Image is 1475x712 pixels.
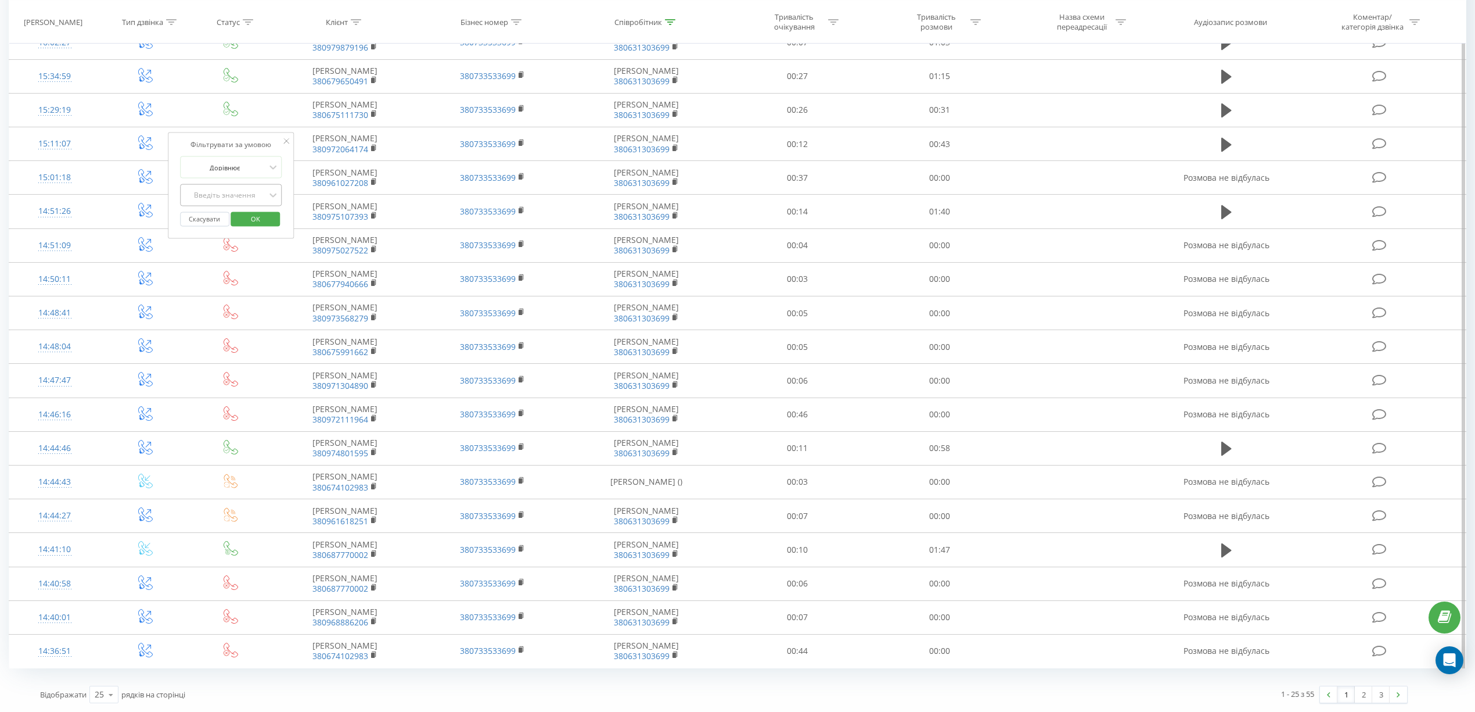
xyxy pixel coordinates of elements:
td: [PERSON_NAME] [567,600,726,634]
a: 380631303699 [614,42,670,53]
td: 00:06 [726,364,868,398]
td: 00:37 [726,161,868,195]
a: 380973568279 [312,313,368,324]
span: Розмова не відбулась [1183,409,1269,420]
div: Введіть значення [184,191,266,200]
td: [PERSON_NAME] [271,499,419,533]
div: Назва схеми переадресації [1051,12,1113,32]
td: 00:00 [868,634,1010,668]
td: [PERSON_NAME] () [567,465,726,499]
a: 380733533699 [460,138,516,149]
td: [PERSON_NAME] [271,431,419,465]
td: [PERSON_NAME] [271,296,419,330]
td: [PERSON_NAME] [567,398,726,431]
td: 00:00 [868,499,1010,533]
div: Тривалість розмови [905,12,967,32]
a: 380968886206 [312,617,368,628]
td: [PERSON_NAME] [271,567,419,600]
a: 380975107393 [312,211,368,222]
td: 00:05 [726,330,868,364]
td: 00:00 [868,364,1010,398]
td: 00:26 [726,93,868,127]
td: [PERSON_NAME] [271,533,419,567]
div: 14:44:46 [21,437,88,460]
div: 14:44:43 [21,471,88,493]
div: 14:36:51 [21,640,88,663]
a: 380733533699 [460,578,516,589]
td: [PERSON_NAME] [567,161,726,195]
td: [PERSON_NAME] [567,567,726,600]
a: 380733533699 [460,544,516,555]
div: 15:29:19 [21,99,88,121]
a: 380733533699 [460,206,516,217]
div: Фільтрувати за умовою [180,139,282,151]
td: [PERSON_NAME] [567,499,726,533]
div: Аудіозапис розмови [1194,17,1267,27]
td: [PERSON_NAME] [567,262,726,296]
td: [PERSON_NAME] [271,465,419,499]
td: 01:47 [868,533,1010,567]
div: 15:01:18 [21,166,88,189]
div: 14:50:11 [21,268,88,291]
td: 00:14 [726,195,868,228]
a: 380675111730 [312,109,368,120]
a: 380733533699 [460,375,516,386]
a: 380631303699 [614,650,670,661]
td: [PERSON_NAME] [567,195,726,228]
td: [PERSON_NAME] [567,330,726,364]
a: 380631303699 [614,313,670,324]
td: 00:43 [868,127,1010,161]
button: OK [231,212,280,227]
td: 00:03 [726,465,868,499]
a: 380979879196 [312,42,368,53]
a: 380631303699 [614,109,670,120]
div: Клієнт [326,17,348,27]
td: [PERSON_NAME] [567,59,726,93]
a: 380687770002 [312,549,368,560]
td: 00:00 [868,330,1010,364]
span: Розмова не відбулась [1183,239,1269,251]
a: 380631303699 [614,617,670,628]
a: 380631303699 [614,211,670,222]
a: 380674102983 [312,650,368,661]
span: Розмова не відбулась [1183,645,1269,656]
a: 380733533699 [460,273,516,284]
td: 00:00 [868,600,1010,634]
td: 00:03 [726,262,868,296]
td: [PERSON_NAME] [271,59,419,93]
a: 380733533699 [460,307,516,319]
div: 14:47:47 [21,369,88,392]
a: 380733533699 [460,510,516,521]
td: [PERSON_NAME] [271,634,419,668]
a: 380631303699 [614,516,670,527]
div: 14:41:10 [21,538,88,561]
a: 380631303699 [614,76,670,87]
a: 380631303699 [614,448,670,459]
span: Розмова не відбулась [1183,307,1269,319]
span: рядків на сторінці [121,689,185,700]
a: 380971304890 [312,380,368,391]
a: 380631303699 [614,583,670,594]
span: Розмова не відбулась [1183,172,1269,183]
span: Розмова не відбулась [1183,476,1269,487]
span: Розмова не відбулась [1183,273,1269,284]
td: 00:00 [868,465,1010,499]
a: 380733533699 [460,104,516,115]
td: [PERSON_NAME] [271,262,419,296]
div: 14:51:09 [21,234,88,257]
a: 380733533699 [460,442,516,453]
a: 380961618251 [312,516,368,527]
a: 380687770002 [312,583,368,594]
div: 14:44:27 [21,505,88,527]
td: [PERSON_NAME] [567,228,726,262]
a: 380733533699 [460,476,516,487]
td: 00:31 [868,93,1010,127]
a: 3 [1372,686,1390,703]
div: 14:48:41 [21,302,88,324]
a: 380961027208 [312,177,368,188]
td: 01:40 [868,195,1010,228]
td: 00:07 [726,600,868,634]
td: 00:27 [726,59,868,93]
div: Співробітник [614,17,662,27]
div: Тривалість очікування [763,12,825,32]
